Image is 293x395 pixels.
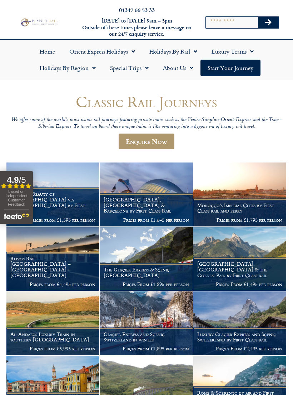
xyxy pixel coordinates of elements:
a: Luxury Trains [204,43,261,60]
a: Al-Andalus Luxury Train in southern [GEOGRAPHIC_DATA] Prices from £5,995 per person [6,291,100,355]
p: Prices From £1,895 per person [104,281,189,287]
a: Morocco’s Imperial Cities by First Class rail and ferry Prices from £1,795 per person [193,162,287,226]
p: Prices from £4,495 per person [10,281,95,287]
p: Prices from £1,795 per person [197,217,282,223]
a: Luxury Glacier Express and Scenic Switzerland by First Class rail Prices From £2,495 per person [193,291,287,355]
a: The Glacier Express & Scenic [GEOGRAPHIC_DATA] Prices From £1,895 per person [100,227,193,291]
img: Planet Rail Train Holidays Logo [19,17,59,27]
h1: Rovos Rail – [GEOGRAPHIC_DATA] – [GEOGRAPHIC_DATA] – [GEOGRAPHIC_DATA] [10,256,95,278]
h1: Glacier Express and Scenic Switzerland in winter [104,331,189,343]
h6: [DATE] to [DATE] 9am – 5pm Outside of these times please leave a message on our 24/7 enquiry serv... [80,17,194,37]
button: Search [258,17,279,28]
h1: Luxury Glacier Express and Scenic Switzerland by First Class rail [197,331,282,343]
h1: Morocco’s Imperial Cities by First Class rail and ferry [197,202,282,214]
a: [GEOGRAPHIC_DATA], [GEOGRAPHIC_DATA] & the Golden Pass by First Class rail Prices From £1,495 per... [193,227,287,291]
a: Holidays by Rail [142,43,204,60]
a: Special Trips [103,60,156,76]
a: Start your Journey [200,60,260,76]
p: Prices From £1,895 per person [104,346,189,351]
a: Orient Express Holidays [62,43,142,60]
nav: Menu [4,43,289,76]
p: Prices From £1,495 per person [197,281,282,287]
h1: [GEOGRAPHIC_DATA], [GEOGRAPHIC_DATA] & the Golden Pass by First Class rail [197,261,282,278]
a: 01347 66 53 33 [119,6,155,14]
a: Rovos Rail – [GEOGRAPHIC_DATA] – [GEOGRAPHIC_DATA] – [GEOGRAPHIC_DATA] Prices from £4,495 per person [6,227,100,291]
p: We offer some of the world’s most iconic rail journeys featuring private trains such as the Venic... [6,117,287,130]
h1: Classic Rail Journeys [6,93,287,110]
h1: Al-Andalus Luxury Train in southern [GEOGRAPHIC_DATA] [10,331,95,343]
a: Enquire Now [119,134,174,149]
p: Prices from £1,645 per person [104,217,189,223]
a: Holidays by Region [33,60,103,76]
h1: The Glacier Express & Scenic [GEOGRAPHIC_DATA] [104,267,189,278]
h1: Charm & Beauty of [GEOGRAPHIC_DATA] via [GEOGRAPHIC_DATA] by First Class rail [10,191,95,214]
a: [GEOGRAPHIC_DATA], [GEOGRAPHIC_DATA] & Barcelona by First Class Rail Prices from £1,645 per person [100,162,193,226]
a: About Us [156,60,200,76]
p: Prices from £1,595 per person [10,217,95,223]
a: Home [33,43,62,60]
a: Charm & Beauty of [GEOGRAPHIC_DATA] via [GEOGRAPHIC_DATA] by First Class rail Prices from £1,595 ... [6,162,100,226]
p: Prices From £2,495 per person [197,346,282,351]
img: Pride Of Africa Train Holiday [6,227,99,291]
a: Glacier Express and Scenic Switzerland in winter Prices From £1,895 per person [100,291,193,355]
h1: [GEOGRAPHIC_DATA], [GEOGRAPHIC_DATA] & Barcelona by First Class Rail [104,197,189,214]
p: Prices from £5,995 per person [10,346,95,351]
